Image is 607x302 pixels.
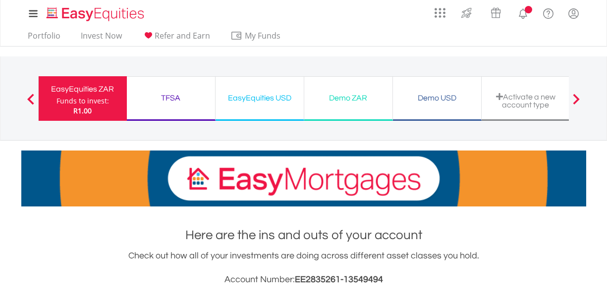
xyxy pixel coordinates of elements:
div: Check out how all of your investments are doing across different asset classes you hold. [21,249,586,287]
h1: Here are the ins and outs of your account [21,226,586,244]
span: R1.00 [73,106,92,115]
div: Demo USD [399,91,475,105]
div: EasyEquities ZAR [45,82,121,96]
a: Refer and Earn [138,31,214,46]
div: TFSA [133,91,209,105]
span: EE2835261-13549494 [295,275,383,284]
a: Home page [43,2,148,22]
img: vouchers-v2.svg [488,5,504,21]
a: AppsGrid [428,2,452,18]
img: EasyEquities_Logo.png [45,6,148,22]
div: Demo ZAR [310,91,386,105]
img: grid-menu-icon.svg [435,7,445,18]
a: Notifications [510,2,536,22]
a: FAQ's and Support [536,2,561,22]
a: My Profile [561,2,586,24]
a: Invest Now [77,31,126,46]
span: Refer and Earn [155,30,210,41]
img: thrive-v2.svg [458,5,475,21]
h3: Account Number: [21,273,586,287]
a: Vouchers [481,2,510,21]
span: My Funds [230,29,295,42]
div: Activate a new account type [488,93,564,109]
img: EasyMortage Promotion Banner [21,151,586,206]
div: Funds to invest: [56,96,109,106]
div: EasyEquities USD [221,91,298,105]
a: Portfolio [24,31,64,46]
